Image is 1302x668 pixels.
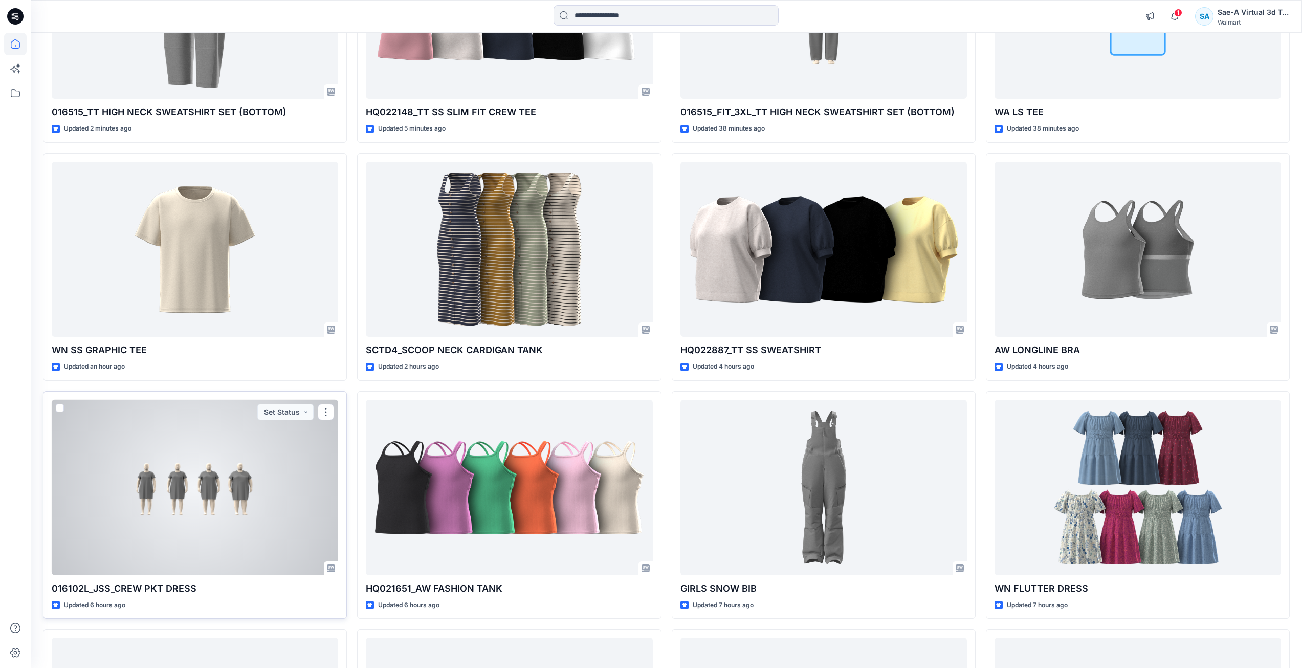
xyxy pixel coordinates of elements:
p: HQ022887_TT SS SWEATSHIRT [680,343,967,357]
p: Updated 2 minutes ago [64,123,131,134]
a: WN SS GRAPHIC TEE [52,162,338,337]
a: HQ022887_TT SS SWEATSHIRT [680,162,967,337]
div: Walmart [1218,18,1289,26]
p: AW LONGLINE BRA [995,343,1281,357]
p: 016515_TT HIGH NECK SWEATSHIRT SET (BOTTOM) [52,105,338,119]
p: WA LS TEE [995,105,1281,119]
p: Updated 38 minutes ago [1007,123,1079,134]
a: WN FLUTTER DRESS [995,400,1281,575]
p: WN FLUTTER DRESS [995,581,1281,596]
a: AW LONGLINE BRA [995,162,1281,337]
a: SCTD4_SCOOP NECK CARDIGAN TANK [366,162,652,337]
p: Updated 4 hours ago [1007,361,1068,372]
p: Updated 6 hours ago [64,600,125,611]
p: Updated an hour ago [64,361,125,372]
p: 016515_FIT_3XL_TT HIGH NECK SWEATSHIRT SET (BOTTOM) [680,105,967,119]
p: Updated 7 hours ago [693,600,754,611]
a: GIRLS SNOW BIB [680,400,967,575]
p: WN SS GRAPHIC TEE [52,343,338,357]
p: GIRLS SNOW BIB [680,581,967,596]
p: Updated 38 minutes ago [693,123,765,134]
p: Updated 6 hours ago [378,600,439,611]
p: 016102L_JSS_CREW PKT DRESS [52,581,338,596]
p: Updated 4 hours ago [693,361,754,372]
div: Sae-A Virtual 3d Team [1218,6,1289,18]
span: 1 [1174,9,1182,17]
p: Updated 7 hours ago [1007,600,1068,611]
a: 016102L_JSS_CREW PKT DRESS [52,400,338,575]
p: HQ021651_AW FASHION TANK [366,581,652,596]
p: Updated 5 minutes ago [378,123,446,134]
p: Updated 2 hours ago [378,361,439,372]
p: HQ022148_TT SS SLIM FIT CREW TEE [366,105,652,119]
p: SCTD4_SCOOP NECK CARDIGAN TANK [366,343,652,357]
a: HQ021651_AW FASHION TANK [366,400,652,575]
div: SA [1195,7,1213,26]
